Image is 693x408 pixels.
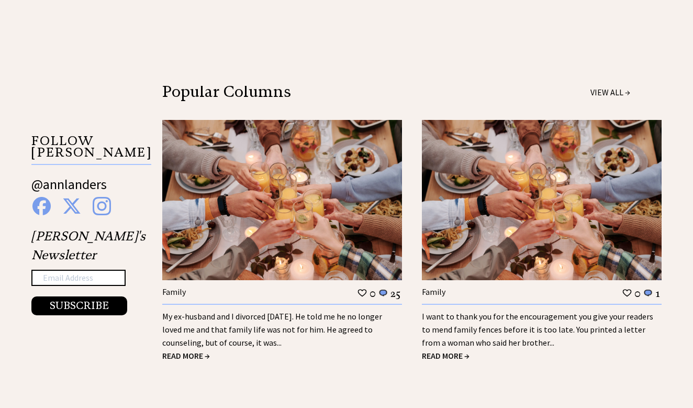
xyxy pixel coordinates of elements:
img: family.jpg [422,120,662,280]
td: 25 [390,286,401,300]
a: My ex-husband and I divorced [DATE]. He told me he no longer loved me and that family life was no... [162,311,382,348]
img: message_round%201.png [378,289,388,298]
td: 0 [634,286,641,300]
img: x%20blue.png [62,197,81,215]
input: Email Address [31,270,126,286]
a: VIEW ALL → [590,87,630,97]
a: @annlanders [31,175,107,203]
div: Popular Columns [162,86,462,97]
img: family.jpg [162,120,402,280]
img: heart_outline%201.png [357,288,367,298]
p: FOLLOW [PERSON_NAME] [31,135,151,165]
img: message_round%201.png [643,289,653,298]
td: 0 [369,286,376,300]
a: Family [422,286,445,297]
img: heart_outline%201.png [622,288,632,298]
td: 1 [655,286,661,300]
a: I want to thank you for the encouragement you give your readers to mend family fences before it i... [422,311,653,348]
a: READ MORE → [162,350,210,361]
a: Family [162,286,186,297]
button: SUBSCRIBE [31,296,127,315]
img: facebook%20blue.png [32,197,51,215]
a: READ MORE → [422,350,470,361]
img: instagram%20blue.png [93,197,111,215]
div: [PERSON_NAME]'s Newsletter [31,227,146,316]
